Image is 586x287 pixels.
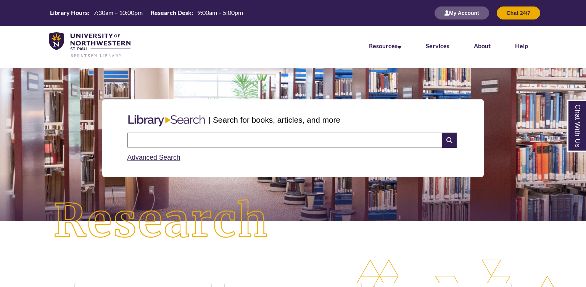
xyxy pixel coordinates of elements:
a: Resources [369,42,401,49]
th: Research Desk: [148,8,194,17]
a: Advanced Search [127,154,180,161]
a: Services [426,42,449,49]
a: About [474,42,491,49]
a: My Account [435,10,489,16]
th: Library Hours: [47,8,90,17]
button: Chat 24/7 [497,6,540,19]
span: 7:30am – 10:00pm [93,9,143,16]
a: Hours Today [47,8,246,18]
img: Libary Search [124,112,209,130]
i: Search [442,133,457,148]
a: Help [515,42,528,49]
table: Hours Today [47,8,246,17]
button: My Account [435,6,489,19]
span: 9:00am – 5:00pm [197,9,243,16]
img: UNWSP Library Logo [49,32,130,58]
p: | Search for books, articles, and more [209,114,340,126]
a: Chat 24/7 [497,10,540,16]
img: Research [29,175,293,267]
